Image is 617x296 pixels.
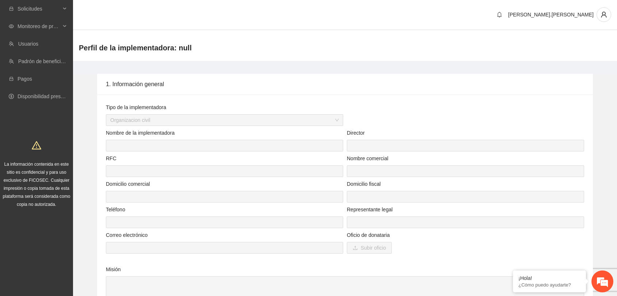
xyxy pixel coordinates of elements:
[597,7,611,22] button: user
[347,245,392,251] span: uploadSubir oficio
[106,231,147,239] label: Correo electrónico
[106,154,116,162] label: RFC
[18,1,61,16] span: Solicitudes
[347,205,392,214] label: Representante legal
[18,76,32,82] a: Pagos
[106,74,584,95] div: 1. Información general
[18,41,38,47] a: Usuarios
[106,205,125,214] label: Teléfono
[508,12,594,18] span: [PERSON_NAME].[PERSON_NAME]
[347,129,365,137] label: Director
[18,93,80,99] a: Disponibilidad presupuestal
[518,275,580,281] div: ¡Hola!
[347,231,390,239] label: Oficio de donataria
[106,103,166,111] label: Tipo de la implementadora
[347,242,392,254] button: uploadSubir oficio
[106,180,150,188] label: Domicilio comercial
[18,19,61,34] span: Monitoreo de proyectos
[347,180,381,188] label: Domicilio fiscal
[18,58,72,64] a: Padrón de beneficiarios
[9,6,14,11] span: inbox
[106,129,175,137] label: Nombre de la implementadora
[597,11,611,18] span: user
[518,282,580,288] p: ¿Cómo puedo ayudarte?
[347,154,388,162] label: Nombre comercial
[3,162,70,207] span: La información contenida en este sitio es confidencial y para uso exclusivo de FICOSEC. Cualquier...
[106,265,120,273] label: Misión
[79,42,192,54] span: Perfil de la implementadora: null
[32,141,41,150] span: warning
[494,12,505,18] span: bell
[110,115,339,126] span: Organizacion civil
[9,24,14,29] span: eye
[494,9,505,20] button: bell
